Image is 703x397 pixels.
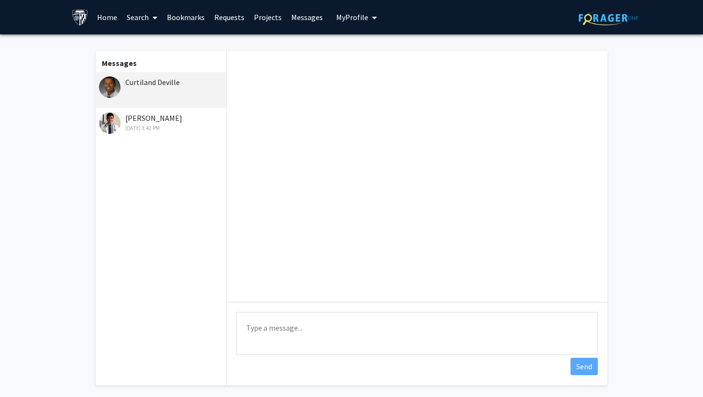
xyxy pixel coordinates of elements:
img: Johns Hopkins University Logo [72,9,88,26]
a: Messages [286,0,328,34]
b: Messages [102,58,137,68]
img: Curtiland Deville [99,76,121,98]
img: ForagerOne Logo [579,11,638,25]
a: Bookmarks [162,0,209,34]
div: [PERSON_NAME] [99,112,224,132]
img: Bhuchitra Singh [99,112,121,134]
a: Search [122,0,162,34]
textarea: Message [236,312,598,355]
a: Requests [209,0,249,34]
div: [DATE] 3:42 PM [99,124,224,132]
a: Projects [249,0,286,34]
iframe: Chat [7,354,41,390]
div: Curtiland Deville [99,76,224,88]
span: My Profile [336,12,368,22]
a: Home [92,0,122,34]
button: Send [571,358,598,375]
